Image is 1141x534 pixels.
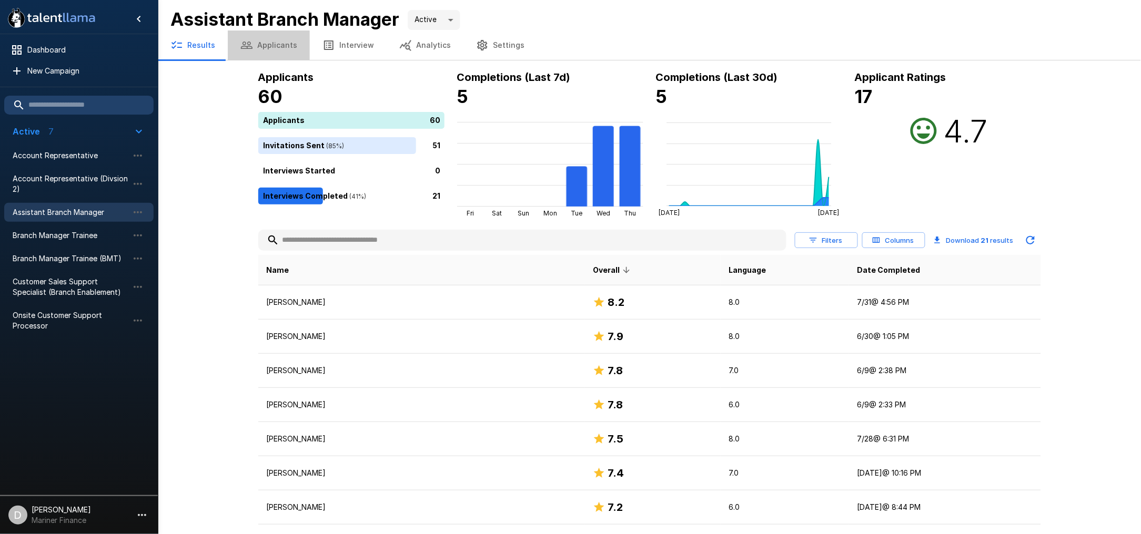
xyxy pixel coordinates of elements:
span: Overall [593,264,633,276]
button: Applicants [228,30,310,60]
b: 60 [258,86,283,107]
button: Columns [862,232,925,249]
b: Completions (Last 30d) [656,71,778,84]
tspan: [DATE] [818,209,839,217]
p: [PERSON_NAME] [267,331,577,342]
h6: 8.2 [608,294,624,311]
b: 17 [855,86,873,107]
td: 6/30 @ 1:05 PM [849,320,1041,354]
h6: 7.5 [608,430,623,447]
p: [PERSON_NAME] [267,434,577,444]
button: Settings [463,30,537,60]
h6: 7.8 [608,362,623,379]
button: Download 21 results [930,230,1018,251]
p: [PERSON_NAME] [267,399,577,410]
td: [DATE] @ 10:16 PM [849,456,1041,490]
h6: 7.2 [608,499,623,516]
p: 6.0 [729,502,841,512]
b: 5 [656,86,668,107]
button: Updated Today - 3:20 PM [1020,230,1041,251]
p: 8.0 [729,331,841,342]
h2: 4.7 [944,112,988,150]
p: 0 [436,165,441,176]
h6: 7.4 [608,465,624,481]
div: Active [408,10,460,30]
p: [PERSON_NAME] [267,297,577,307]
span: Name [267,264,289,276]
td: 7/28 @ 6:31 PM [849,422,1041,456]
p: 21 [433,190,441,201]
tspan: Wed [597,209,610,217]
button: Filters [795,232,858,249]
p: [PERSON_NAME] [267,365,577,376]
tspan: Fri [467,209,474,217]
b: Applicants [258,71,314,84]
p: 51 [433,140,441,151]
b: 21 [981,236,989,244]
p: [PERSON_NAME] [267,502,577,512]
p: 7.0 [729,468,841,478]
span: Date Completed [857,264,921,276]
b: Applicant Ratings [855,71,946,84]
tspan: Tue [571,209,582,217]
td: 7/31 @ 4:56 PM [849,285,1041,320]
b: Completions (Last 7d) [457,71,571,84]
p: 8.0 [729,297,841,307]
button: Analytics [387,30,463,60]
h6: 7.9 [608,328,623,345]
button: Interview [310,30,387,60]
p: 6.0 [729,399,841,410]
td: 6/9 @ 2:33 PM [849,388,1041,422]
b: 5 [457,86,469,107]
td: [DATE] @ 8:44 PM [849,490,1041,525]
h6: 7.8 [608,396,623,413]
p: [PERSON_NAME] [267,468,577,478]
p: 8.0 [729,434,841,444]
p: 7.0 [729,365,841,376]
tspan: Mon [543,209,557,217]
tspan: Sun [518,209,529,217]
tspan: Sat [492,209,502,217]
tspan: [DATE] [659,209,680,217]
b: Assistant Branch Manager [170,8,399,30]
tspan: Thu [624,209,636,217]
span: Language [729,264,766,276]
p: 60 [430,115,441,126]
button: Results [158,30,228,60]
td: 6/9 @ 2:38 PM [849,354,1041,388]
